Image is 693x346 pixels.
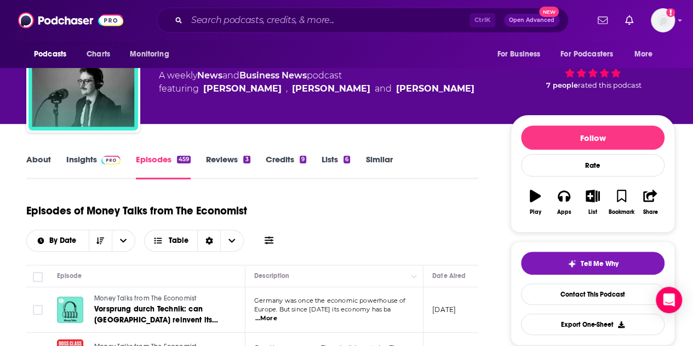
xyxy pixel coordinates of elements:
[469,13,495,27] span: Ctrl K
[159,69,474,95] div: A weekly podcast
[144,230,244,252] button: Choose View
[651,8,675,32] span: Logged in as headlandconsultancy
[666,8,675,17] svg: Add a profile image
[187,12,469,29] input: Search podcasts, credits, & more...
[94,294,196,302] span: Money Talks from The Economist
[553,44,629,65] button: open menu
[509,18,554,23] span: Open Advanced
[521,154,665,177] div: Rate
[254,269,289,282] div: Description
[87,47,110,62] span: Charts
[432,305,456,314] p: [DATE]
[26,44,81,65] button: open menu
[539,7,559,17] span: New
[504,14,559,27] button: Open AdvancedNew
[157,8,569,33] div: Search podcasts, credits, & more...
[300,156,306,163] div: 9
[549,183,578,222] button: Apps
[254,297,405,304] span: Germany was once the economic powerhouse of
[497,47,540,62] span: For Business
[206,154,250,179] a: Reviews3
[286,82,288,95] span: ,
[651,8,675,32] img: User Profile
[521,314,665,335] button: Export One-Sheet
[530,209,541,215] div: Play
[27,237,89,245] button: open menu
[343,156,350,163] div: 6
[254,305,391,313] span: Europe. But since [DATE] its economy has ba
[588,209,597,215] div: List
[33,305,43,315] span: Toggle select row
[101,156,121,165] img: Podchaser Pro
[643,209,657,215] div: Share
[408,270,421,283] button: Column Actions
[560,47,613,62] span: For Podcasters
[26,204,247,218] h1: Episodes of Money Talks from The Economist
[26,154,51,179] a: About
[292,82,370,95] a: Tom Lee-Devlin
[177,156,191,163] div: 459
[222,70,239,81] span: and
[197,230,220,251] div: Sort Direction
[375,82,392,95] span: and
[365,154,392,179] a: Similar
[546,81,578,89] span: 7 people
[136,154,191,179] a: Episodes459
[49,237,80,245] span: By Date
[568,259,576,268] img: tell me why sparkle
[656,287,682,313] div: Open Intercom Messenger
[593,11,612,30] a: Show notifications dropdown
[122,44,183,65] button: open menu
[521,126,665,150] button: Follow
[266,154,306,179] a: Credits9
[581,259,618,268] span: Tell Me Why
[130,47,169,62] span: Monitoring
[627,44,667,65] button: open menu
[651,8,675,32] button: Show profile menu
[18,10,123,31] img: Podchaser - Follow, Share and Rate Podcasts
[521,183,549,222] button: Play
[79,44,117,65] a: Charts
[26,230,135,252] h2: Choose List sort
[609,209,634,215] div: Bookmark
[579,183,607,222] button: List
[239,70,307,81] a: Business News
[94,294,226,304] a: Money Talks from The Economist
[57,269,82,282] div: Episode
[89,230,112,251] button: Sort Direction
[94,304,218,336] span: Vorsprung durch Technik: can [GEOGRAPHIC_DATA] reinvent its economy?
[396,82,474,95] div: [PERSON_NAME]
[34,47,66,62] span: Podcasts
[255,314,277,323] span: ...More
[66,154,121,179] a: InsightsPodchaser Pro
[521,283,665,305] a: Contact This Podcast
[521,252,665,275] button: tell me why sparkleTell Me Why
[94,304,226,326] a: Vorsprung durch Technik: can [GEOGRAPHIC_DATA] reinvent its economy?
[432,269,466,282] div: Date Aired
[322,154,350,179] a: Lists6
[243,156,250,163] div: 3
[169,237,188,245] span: Table
[636,183,665,222] button: Share
[578,81,642,89] span: rated this podcast
[557,209,571,215] div: Apps
[489,44,554,65] button: open menu
[112,230,135,251] button: open menu
[634,47,653,62] span: More
[203,82,282,95] a: Alice Fulwood
[28,21,138,131] img: Money Talks from The Economist
[607,183,635,222] button: Bookmark
[621,11,638,30] a: Show notifications dropdown
[159,82,474,95] span: featuring
[197,70,222,81] a: News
